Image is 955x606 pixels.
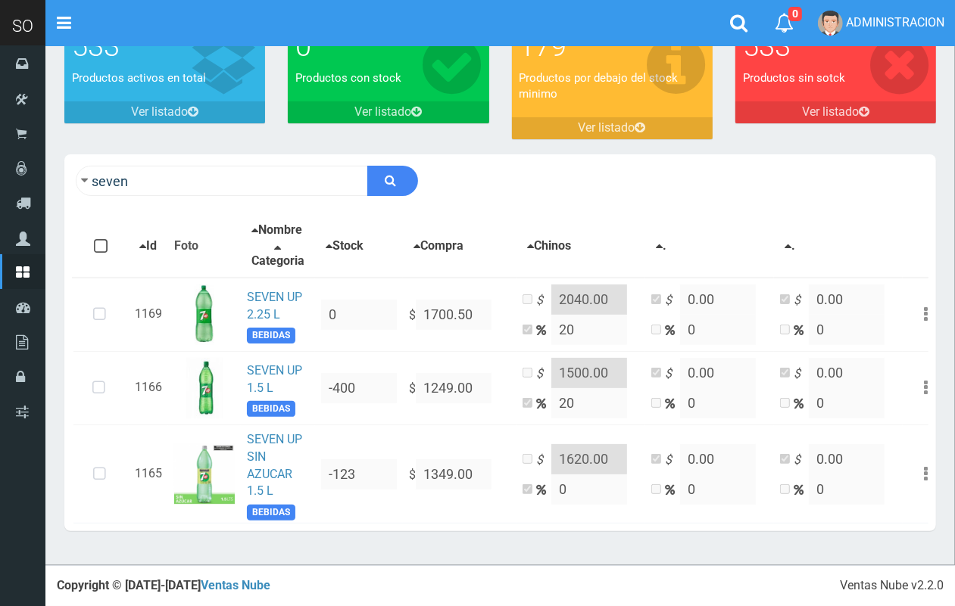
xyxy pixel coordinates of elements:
[818,11,843,36] img: User Image
[57,578,270,592] strong: Copyright © [DATE]-[DATE]
[288,101,488,123] a: Ver listado
[794,452,809,469] i: $
[135,237,161,256] button: Id
[64,101,265,123] a: Ver listado
[788,7,802,21] span: 0
[72,71,206,85] font: Productos activos en total
[129,278,168,352] td: 1169
[321,237,368,256] button: Stock
[802,104,859,119] font: Ver listado
[520,71,679,101] font: Productos por debajo del stock minimo
[665,292,680,309] i: $
[168,215,241,278] th: Foto
[247,221,307,240] button: Nombre
[129,424,168,523] td: 1165
[403,278,517,352] td: $
[247,290,302,322] a: SEVEN UP 2.25 L
[295,71,401,85] font: Productos con stock
[536,365,551,383] i: $
[403,351,517,424] td: $
[354,104,411,119] font: Ver listado
[174,444,235,505] img: ...
[129,351,168,424] td: 1166
[247,505,295,521] span: BEBIDAS
[743,71,845,85] font: Productos sin sotck
[76,166,368,196] input: Ingrese su busqueda
[780,237,800,256] button: .
[735,101,936,123] a: Ver listado
[665,365,680,383] i: $
[247,401,295,417] span: BEBIDAS
[403,424,517,523] td: $
[195,284,214,345] img: ...
[247,328,295,343] span: BEBIDAS
[651,237,671,256] button: .
[247,363,302,395] a: SEVEN UP 1.5 L
[536,452,551,469] i: $
[846,15,944,30] span: ADMINISTRACION
[579,120,635,135] font: Ver listado
[794,292,809,309] i: $
[201,578,270,592] a: Ventas Nube
[665,452,680,469] i: $
[523,237,576,256] button: Chinos
[840,577,944,595] div: Ventas Nube v2.2.0
[247,240,309,271] button: Categoria
[794,365,809,383] i: $
[512,117,713,139] a: Ver listado
[247,432,302,499] a: SEVEN UP SIN AZUCAR 1.5 L
[186,358,223,418] img: ...
[409,237,468,256] button: Compra
[536,292,551,309] i: $
[131,104,188,119] font: Ver listado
